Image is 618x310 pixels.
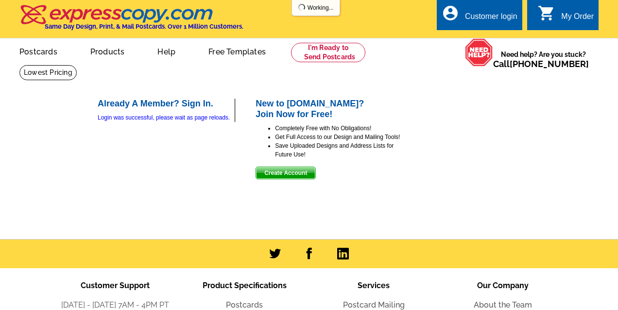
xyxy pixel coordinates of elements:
[98,113,234,122] div: Login was successful, please wait as page reloads.
[424,84,618,310] iframe: LiveChat chat widget
[256,167,315,179] span: Create Account
[4,39,73,62] a: Postcards
[561,12,594,26] div: My Order
[203,281,287,290] span: Product Specifications
[465,38,493,66] img: help
[193,39,281,62] a: Free Templates
[538,4,555,22] i: shopping_cart
[442,11,517,23] a: account_circle Customer login
[19,12,243,30] a: Same Day Design, Print, & Mail Postcards. Over 1 Million Customers.
[275,141,401,159] li: Save Uploaded Designs and Address Lists for Future Use!
[465,12,517,26] div: Customer login
[275,133,401,141] li: Get Full Access to our Design and Mailing Tools!
[98,99,234,109] h2: Already A Member? Sign In.
[45,23,243,30] h4: Same Day Design, Print, & Mail Postcards. Over 1 Million Customers.
[493,50,594,69] span: Need help? Are you stuck?
[256,167,316,179] button: Create Account
[81,281,150,290] span: Customer Support
[538,11,594,23] a: shopping_cart My Order
[256,99,401,120] h2: New to [DOMAIN_NAME]? Join Now for Free!
[275,124,401,133] li: Completely Free with No Obligations!
[442,4,459,22] i: account_circle
[510,59,589,69] a: [PHONE_NUMBER]
[358,281,390,290] span: Services
[343,300,405,310] a: Postcard Mailing
[226,300,263,310] a: Postcards
[298,3,306,11] img: loading...
[493,59,589,69] span: Call
[142,39,191,62] a: Help
[75,39,140,62] a: Products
